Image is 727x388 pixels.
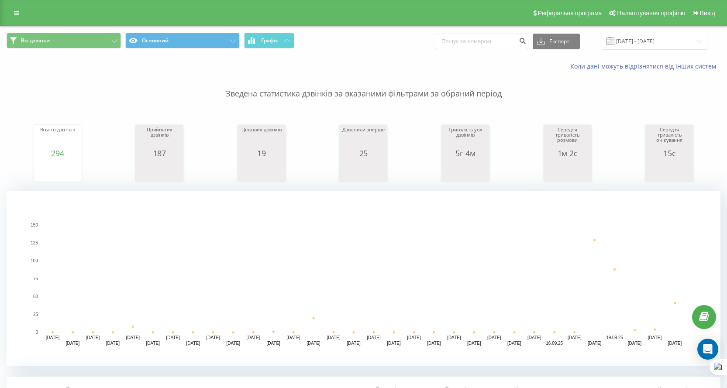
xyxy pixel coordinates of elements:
[546,341,563,346] text: 16.09.25
[138,127,181,149] div: Прийнятих дзвінків
[648,158,691,184] svg: A chart.
[444,158,487,184] svg: A chart.
[507,341,521,346] text: [DATE]
[31,223,38,227] text: 150
[66,341,80,346] text: [DATE]
[138,149,181,158] div: 187
[166,335,180,340] text: [DATE]
[33,276,38,281] text: 75
[286,335,300,340] text: [DATE]
[226,341,240,346] text: [DATE]
[327,335,341,340] text: [DATE]
[648,335,662,340] text: [DATE]
[7,191,720,366] svg: A chart.
[546,149,589,158] div: 1м 2с
[700,10,715,17] span: Вихід
[31,240,38,245] text: 125
[261,38,278,44] span: Графік
[240,127,283,149] div: Цільових дзвінків
[617,10,685,17] span: Налаштування профілю
[487,335,501,340] text: [DATE]
[527,335,541,340] text: [DATE]
[36,127,79,149] div: Всього дзвінків
[244,33,294,48] button: Графік
[367,335,381,340] text: [DATE]
[240,149,283,158] div: 19
[546,158,589,184] svg: A chart.
[668,341,682,346] text: [DATE]
[447,335,461,340] text: [DATE]
[146,341,160,346] text: [DATE]
[387,341,401,346] text: [DATE]
[246,335,260,340] text: [DATE]
[427,341,441,346] text: [DATE]
[33,312,38,317] text: 25
[588,341,602,346] text: [DATE]
[533,34,580,49] button: Експорт
[86,335,100,340] text: [DATE]
[648,127,691,149] div: Середня тривалість очікування
[7,33,121,48] button: Всі дзвінки
[341,127,385,149] div: Дзвонили вперше
[31,258,38,263] text: 100
[628,341,642,346] text: [DATE]
[347,341,361,346] text: [DATE]
[36,158,79,184] svg: A chart.
[106,341,120,346] text: [DATE]
[138,158,181,184] svg: A chart.
[307,341,320,346] text: [DATE]
[606,335,623,340] text: 19.09.25
[697,339,718,360] div: Open Intercom Messenger
[126,335,140,340] text: [DATE]
[341,158,385,184] svg: A chart.
[546,127,589,149] div: Середня тривалість розмови
[266,341,280,346] text: [DATE]
[7,71,720,100] p: Зведена статистика дзвінків за вказаними фільтрами за обраний період
[341,149,385,158] div: 25
[125,33,240,48] button: Основний
[46,335,60,340] text: [DATE]
[407,335,421,340] text: [DATE]
[36,149,79,158] div: 294
[436,34,528,49] input: Пошук за номером
[570,62,720,70] a: Коли дані можуть відрізнятися вiд інших систем
[240,158,283,184] svg: A chart.
[35,330,38,335] text: 0
[206,335,220,340] text: [DATE]
[33,294,38,299] text: 50
[467,341,481,346] text: [DATE]
[444,127,487,149] div: Тривалість усіх дзвінків
[186,341,200,346] text: [DATE]
[444,149,487,158] div: 5г 4м
[538,10,602,17] span: Реферальна програма
[568,335,582,340] text: [DATE]
[648,149,691,158] div: 15с
[21,37,50,44] span: Всі дзвінки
